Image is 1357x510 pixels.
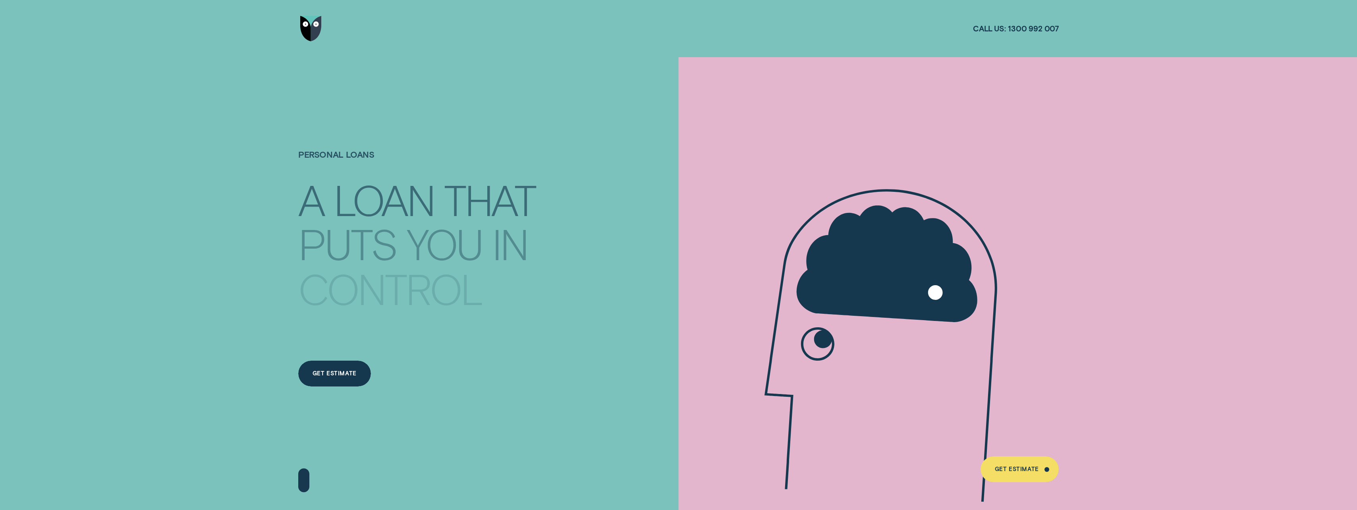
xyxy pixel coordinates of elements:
[300,16,322,42] img: Wisr
[298,224,397,263] div: PUTS
[298,361,371,386] a: Get Estimate
[1008,23,1059,33] span: 1300 992 007
[334,179,434,219] div: LOAN
[298,149,546,176] h1: Personal Loans
[407,224,482,263] div: YOU
[973,23,1006,33] span: Call us:
[981,456,1059,482] a: Get Estimate
[298,172,546,292] h4: A LOAN THAT PUTS YOU IN CONTROL
[298,179,324,219] div: A
[444,179,535,219] div: THAT
[973,23,1059,33] a: Call us:1300 992 007
[492,224,527,263] div: IN
[298,268,482,308] div: CONTROL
